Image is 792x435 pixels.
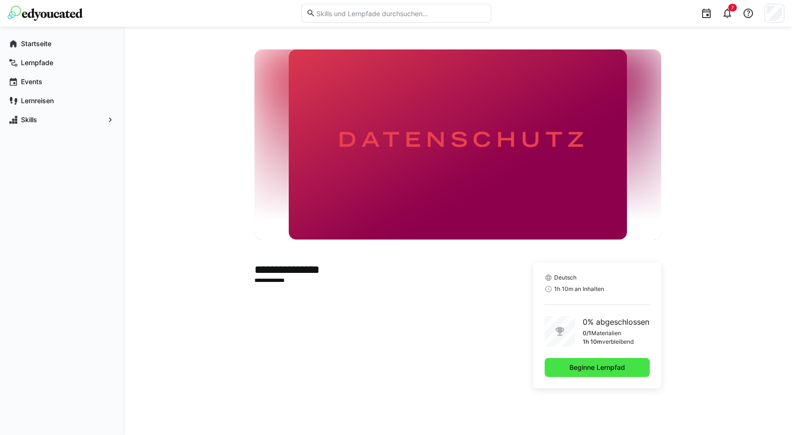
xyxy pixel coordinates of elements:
span: 7 [731,5,734,10]
p: Materialien [591,329,621,337]
p: 0/1 [583,329,591,337]
p: 1h 10m [583,338,602,346]
span: Beginne Lernpfad [568,363,626,372]
p: verbleibend [602,338,634,346]
button: Beginne Lernpfad [545,358,650,377]
input: Skills und Lernpfade durchsuchen… [315,9,486,18]
span: Deutsch [554,274,577,281]
span: 1h 10m an Inhalten [554,285,604,293]
p: 0% abgeschlossen [583,316,649,328]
